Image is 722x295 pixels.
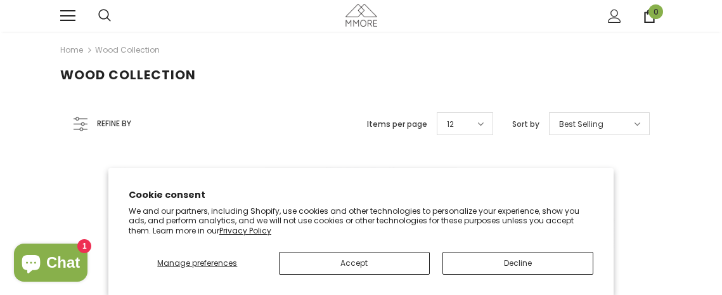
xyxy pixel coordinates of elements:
button: Decline [442,252,593,275]
span: Refine by [97,117,131,131]
span: 0 [648,4,663,19]
a: Home [60,43,83,58]
button: Accept [279,252,430,275]
p: We and our partners, including Shopify, use cookies and other technologies to personalize your ex... [129,206,593,236]
img: MMORE Cases [345,4,377,26]
span: Best Selling [559,118,603,131]
span: Wood Collection [60,66,196,84]
a: Privacy Policy [219,225,271,236]
span: 12 [447,118,454,131]
label: Items per page [367,118,427,131]
span: Manage preferences [157,258,237,268]
label: Sort by [512,118,539,131]
a: Wood Collection [95,44,160,55]
button: Manage preferences [129,252,266,275]
inbox-online-store-chat: Shopify online store chat [10,244,91,285]
a: 0 [643,10,656,23]
h2: Cookie consent [129,188,593,202]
